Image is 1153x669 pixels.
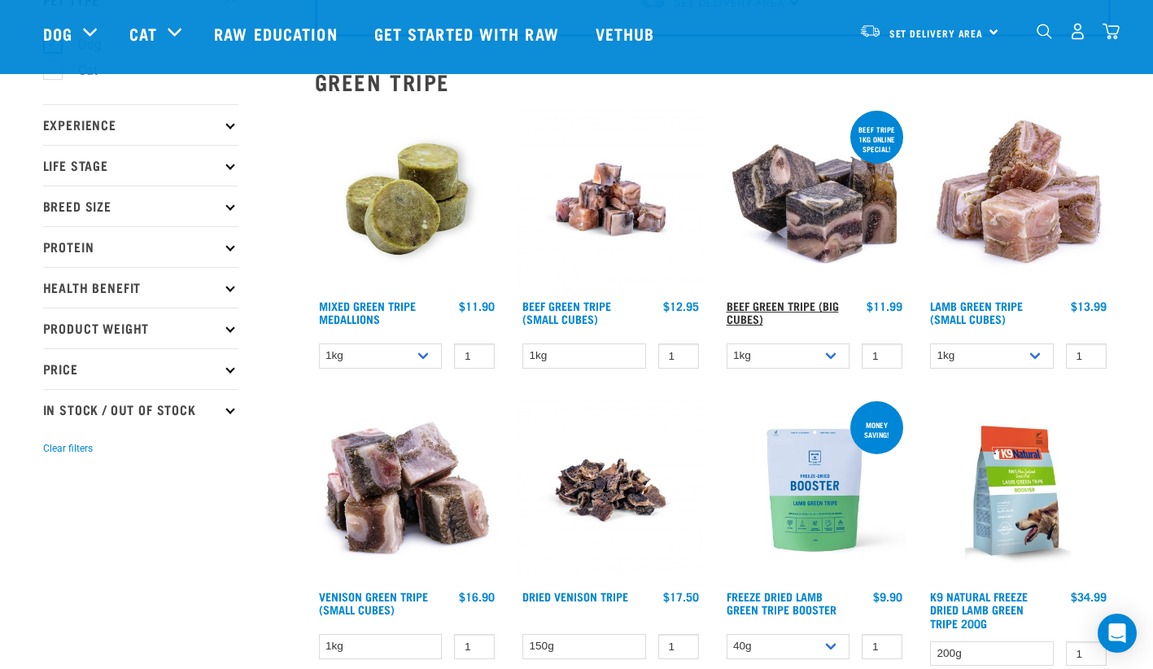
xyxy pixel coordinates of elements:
[315,69,1111,94] h2: Green Tripe
[658,343,699,369] input: 1
[930,593,1028,625] a: K9 Natural Freeze Dried Lamb Green Tripe 200g
[454,634,495,659] input: 1
[198,1,357,66] a: Raw Education
[358,1,579,66] a: Get started with Raw
[850,413,903,447] div: Money saving!
[1069,23,1086,40] img: user.png
[862,343,902,369] input: 1
[889,30,984,36] span: Set Delivery Area
[727,303,839,321] a: Beef Green Tripe (Big Cubes)
[43,441,93,456] button: Clear filters
[579,1,675,66] a: Vethub
[319,303,416,321] a: Mixed Green Tripe Medallions
[1103,23,1120,40] img: home-icon@2x.png
[43,348,238,389] p: Price
[319,593,428,612] a: Venison Green Tripe (Small Cubes)
[459,300,495,313] div: $11.90
[723,398,907,583] img: Freeze Dried Lamb Green Tripe
[315,107,500,292] img: Mixed Green Tripe
[43,267,238,308] p: Health Benefit
[522,593,628,599] a: Dried Venison Tripe
[862,634,902,659] input: 1
[658,634,699,659] input: 1
[1066,641,1107,667] input: 1
[873,590,902,603] div: $9.90
[43,104,238,145] p: Experience
[43,21,72,46] a: Dog
[1066,343,1107,369] input: 1
[663,300,699,313] div: $12.95
[43,389,238,430] p: In Stock / Out Of Stock
[43,308,238,348] p: Product Weight
[1071,590,1107,603] div: $34.99
[930,303,1023,321] a: Lamb Green Tripe (Small Cubes)
[518,398,703,583] img: Dried Vension Tripe 1691
[52,60,104,81] label: Cat
[454,343,495,369] input: 1
[723,107,907,292] img: 1044 Green Tripe Beef
[315,398,500,583] img: 1079 Green Tripe Venison 01
[1037,24,1052,39] img: home-icon-1@2x.png
[926,398,1111,583] img: K9 Square
[518,107,703,292] img: Beef Tripe Bites 1634
[43,186,238,226] p: Breed Size
[129,21,157,46] a: Cat
[1098,614,1137,653] div: Open Intercom Messenger
[1071,300,1107,313] div: $13.99
[43,226,238,267] p: Protein
[727,593,836,612] a: Freeze Dried Lamb Green Tripe Booster
[43,145,238,186] p: Life Stage
[926,107,1111,292] img: 1133 Green Tripe Lamb Small Cubes 01
[522,303,611,321] a: Beef Green Tripe (Small Cubes)
[867,300,902,313] div: $11.99
[459,590,495,603] div: $16.90
[663,590,699,603] div: $17.50
[850,117,903,161] div: Beef tripe 1kg online special!
[859,24,881,38] img: van-moving.png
